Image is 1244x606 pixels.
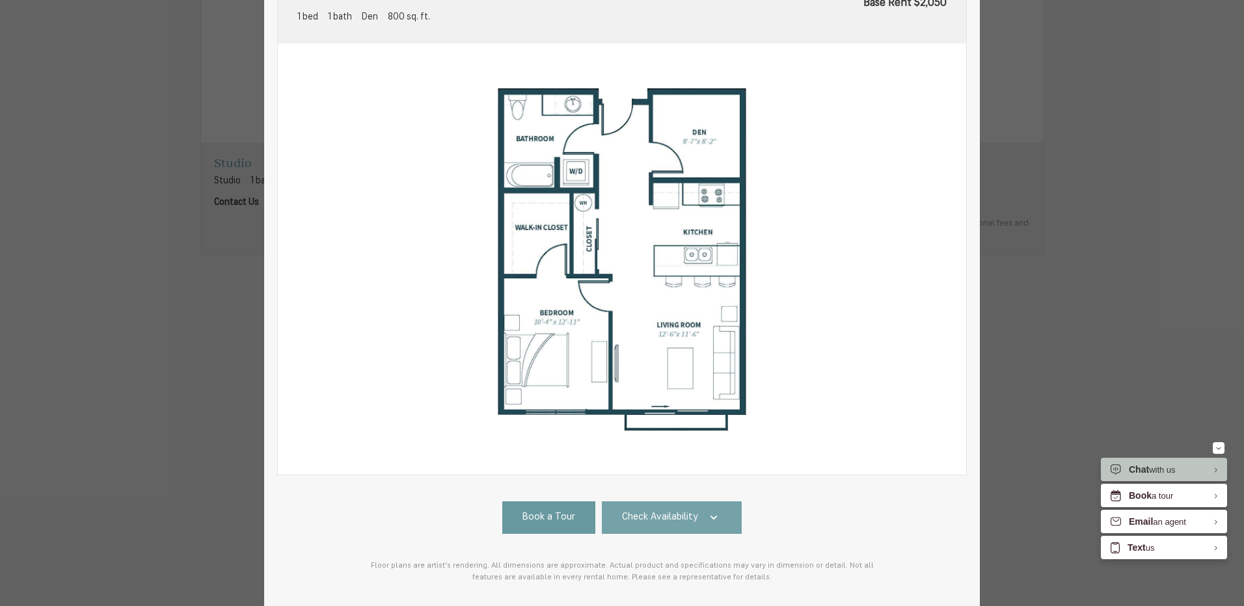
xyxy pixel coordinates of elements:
a: Check Availability [602,501,742,534]
a: Book a Tour [502,501,595,534]
span: 800 sq. ft. [388,10,430,24]
span: 1 bed [297,10,318,24]
p: Floor plans are artist's rendering. All dimensions are approximate. Actual product and specificat... [362,560,882,583]
img: A3 - 1 bedroom floorplan layout with 1 bathroom and 800 square feet [278,44,966,475]
span: Book a Tour [522,510,575,525]
span: Check Availability [622,510,698,525]
span: Den [362,10,378,24]
span: 1 bath [328,10,352,24]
